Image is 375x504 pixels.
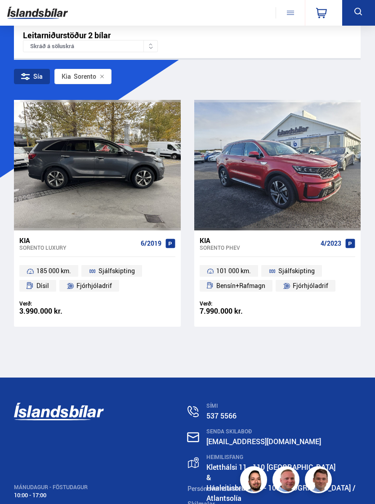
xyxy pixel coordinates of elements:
img: G0Ugv5HjCgRt.svg [7,3,68,22]
div: Kia [19,236,137,244]
img: nhp88E3Fdnt1Opn2.png [241,468,268,495]
a: 537 5566 [206,411,237,421]
a: Persónuverndarstefna [187,484,250,493]
span: Sorento [62,73,96,80]
div: Kia [200,236,317,244]
span: 6/2019 [141,240,161,247]
div: Kia [62,73,71,80]
a: Kia Sorento PHEV 4/2023 101 000 km. Sjálfskipting Bensín+Rafmagn Fjórhjóladrif Verð: 7.990.000 kr. [194,230,361,327]
div: 7.990.000 kr. [200,307,277,315]
div: Sorento LUXURY [19,244,137,251]
div: SENDA SKILABOÐ [206,428,361,435]
span: Fjórhjóladrif [293,280,328,291]
span: Bensín+Rafmagn [216,280,265,291]
div: Verð: [19,300,97,307]
img: gp4YpyYFnEr45R34.svg [188,457,199,468]
a: Kia Sorento LUXURY 6/2019 185 000 km. Sjálfskipting Dísil Fjórhjóladrif Verð: 3.990.000 kr. [14,230,181,327]
img: n0V2lOsqF3l1V2iz.svg [187,406,199,417]
span: Fjórhjóladrif [76,280,112,291]
span: 185 000 km. [36,265,71,276]
div: SÍMI [206,403,361,409]
div: Leitarniðurstöður 2 bílar [23,31,352,40]
img: siFngHWaQ9KaOqBr.png [274,468,301,495]
div: 3.990.000 kr. [19,307,97,315]
div: 10:00 - 17:00 [14,492,187,499]
span: Dísil [36,280,49,291]
img: FbJEzSuNWCJXmdc-.webp [306,468,333,495]
div: MÁNUDAGUR - FÖSTUDAGUR [14,484,187,490]
span: 4/2023 [321,240,341,247]
div: Sorento PHEV [200,244,317,251]
a: Háaleitisbraut 12 - 108 [GEOGRAPHIC_DATA] / Atlantsolía [206,483,356,503]
a: Kletthálsi 11 - 110 [GEOGRAPHIC_DATA] [206,462,335,472]
strong: & [206,472,211,482]
span: Sjálfskipting [98,265,135,276]
a: [EMAIL_ADDRESS][DOMAIN_NAME] [206,436,321,446]
span: Sjálfskipting [278,265,315,276]
span: 101 000 km. [216,265,251,276]
button: Opna LiveChat spjallviðmót [7,4,34,31]
div: HEIMILISFANG [206,454,361,460]
img: nHj8e-n-aHgjukTg.svg [187,432,199,442]
div: Sía [14,69,50,84]
div: Skráð á söluskrá [23,40,158,52]
div: Verð: [200,300,277,307]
